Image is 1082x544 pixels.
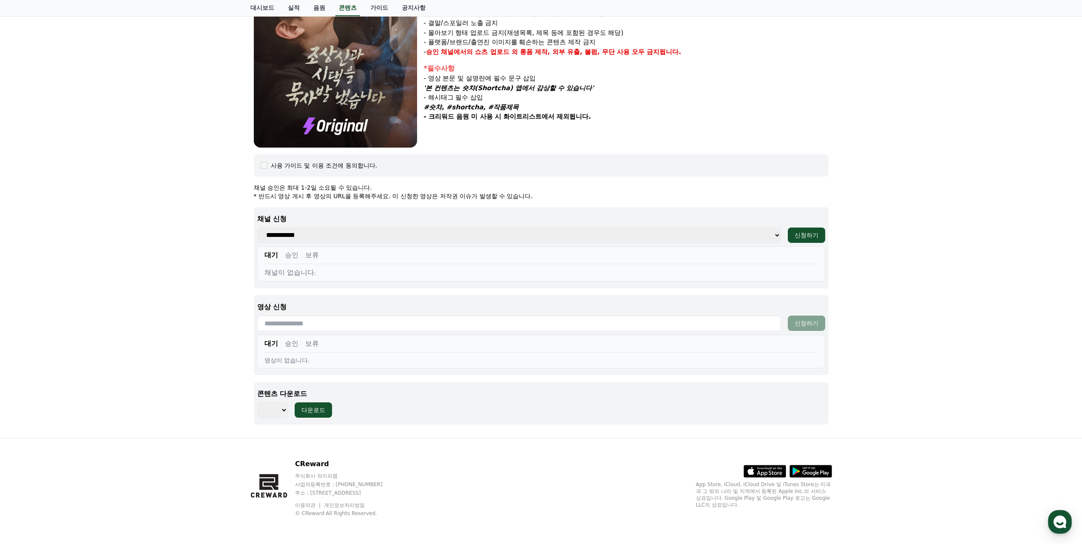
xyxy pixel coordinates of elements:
em: '본 컨텐츠는 숏챠(Shortcha) 앱에서 감상할 수 있습니다' [424,84,594,92]
button: 승인 [285,339,298,349]
p: 채널 신청 [257,214,825,224]
p: 사업자등록번호 : [PHONE_NUMBER] [295,481,399,488]
button: 보류 [305,339,319,349]
button: 대기 [264,250,278,260]
p: CReward [295,459,399,469]
span: 설정 [131,282,142,289]
em: #숏챠, #shortcha, #작품제목 [424,103,519,111]
a: 이용약관 [295,502,322,508]
div: *필수사항 [424,63,829,74]
strong: 롱폼 제작, 외부 유출, 불펌, 무단 사용 모두 금지됩니다. [520,48,682,56]
div: 신청하기 [795,231,818,239]
a: 홈 [3,270,56,291]
button: 보류 [305,250,319,260]
p: - 영상 본문 및 설명란에 필수 문구 삽입 [424,74,829,83]
p: - 플랫폼/브랜드/출연진 이미지를 훼손하는 콘텐츠 제작 금지 [424,37,829,47]
button: 승인 [285,250,298,260]
p: 채널 승인은 최대 1-2일 소요될 수 있습니다. [254,183,829,192]
div: 신청하기 [795,319,818,328]
span: 대화 [78,283,88,290]
p: 주소 : [STREET_ADDRESS] [295,490,399,496]
p: - 해시태그 필수 삽입 [424,93,829,103]
p: * 반드시 영상 게시 후 영상의 URL을 등록해주세요. 미 신청한 영상은 저작권 이슈가 발생할 수 있습니다. [254,192,829,200]
a: 개인정보처리방침 [324,502,365,508]
button: 신청하기 [788,316,825,331]
div: 사용 가이드 및 이용 조건에 동의합니다. [271,161,378,170]
p: App Store, iCloud, iCloud Drive 및 iTunes Store는 미국과 그 밖의 나라 및 지역에서 등록된 Apple Inc.의 서비스 상표입니다. Goo... [696,481,832,508]
div: 영상이 없습니다. [264,356,818,365]
div: 채널이 없습니다. [264,268,818,278]
button: 대기 [264,339,278,349]
strong: - 크리워드 음원 미 사용 시 화이트리스트에서 제외됩니다. [424,113,591,120]
p: 콘텐츠 다운로드 [257,389,825,399]
button: 다운로드 [295,402,332,418]
strong: 승인 채널에서의 쇼츠 업로드 외 [426,48,518,56]
p: © CReward All Rights Reserved. [295,510,399,517]
p: - 결말/스포일러 노출 금지 [424,18,829,28]
button: 신청하기 [788,228,825,243]
strong: 승인된 채널에만 업로드 가능 [426,10,509,17]
p: 주식회사 와이피랩 [295,473,399,479]
p: - 몰아보기 형태 업로드 금지(재생목록, 제목 등에 포함된 경우도 해당) [424,28,829,38]
p: 영상 신청 [257,302,825,312]
p: - [424,47,829,57]
span: 홈 [27,282,32,289]
a: 설정 [110,270,163,291]
a: 대화 [56,270,110,291]
div: 다운로드 [301,406,325,414]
